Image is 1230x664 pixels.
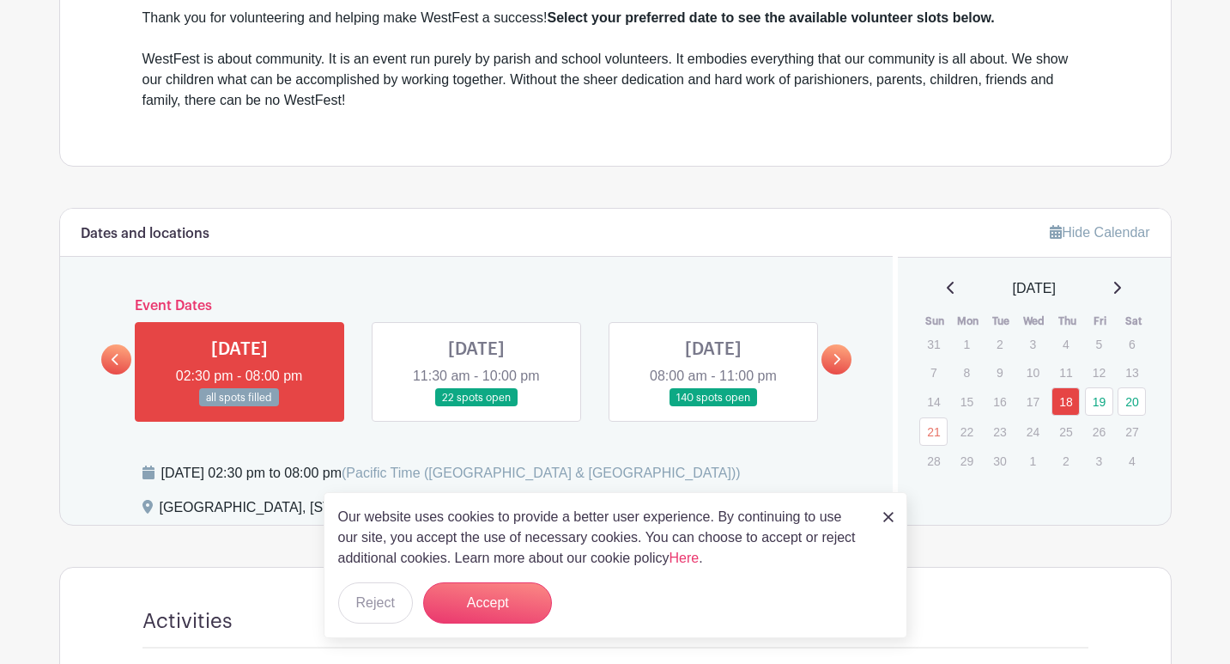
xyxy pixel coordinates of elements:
[1117,313,1150,330] th: Sat
[1084,313,1118,330] th: Fri
[338,507,865,569] p: Our website uses cookies to provide a better user experience. By continuing to use our site, you ...
[1085,418,1113,445] p: 26
[1118,387,1146,416] a: 20
[953,388,981,415] p: 15
[1051,418,1080,445] p: 25
[1018,313,1051,330] th: Wed
[985,388,1014,415] p: 16
[1051,331,1080,357] p: 4
[1051,359,1080,386] p: 11
[919,359,948,386] p: 7
[985,331,1014,357] p: 2
[985,418,1014,445] p: 23
[918,313,952,330] th: Sun
[161,463,741,484] div: [DATE] 02:30 pm to 08:00 pm
[953,359,981,386] p: 8
[883,512,894,522] img: close_button-5f87c8562297e5c2d7936805f587ecaba9071eb48480494691a3f1689db116b3.svg
[338,582,413,624] button: Reject
[919,331,948,357] p: 31
[1085,359,1113,386] p: 12
[1019,331,1047,357] p: 3
[1019,418,1047,445] p: 24
[131,298,822,314] h6: Event Dates
[1019,448,1047,474] p: 1
[423,582,552,624] button: Accept
[1085,448,1113,474] p: 3
[985,313,1018,330] th: Tue
[1050,225,1149,240] a: Hide Calendar
[142,8,1088,28] div: Thank you for volunteering and helping make WestFest a success!
[142,609,233,634] h4: Activities
[1051,387,1080,416] a: 18
[142,49,1088,111] div: WestFest is about community. It is an event run purely by parish and school volunteers. It embodi...
[1118,359,1146,386] p: 13
[81,226,209,242] h6: Dates and locations
[1013,278,1056,299] span: [DATE]
[1019,388,1047,415] p: 17
[1085,387,1113,416] a: 19
[985,359,1014,386] p: 9
[547,10,994,25] strong: Select your preferred date to see the available volunteer slots below.
[952,313,985,330] th: Mon
[1051,448,1080,474] p: 2
[160,497,523,525] div: [GEOGRAPHIC_DATA], [STREET_ADDRESS][US_STATE]
[919,388,948,415] p: 14
[919,417,948,446] a: 21
[670,551,700,565] a: Here
[342,466,741,480] span: (Pacific Time ([GEOGRAPHIC_DATA] & [GEOGRAPHIC_DATA]))
[1019,359,1047,386] p: 10
[953,418,981,445] p: 22
[1118,331,1146,357] p: 6
[1118,418,1146,445] p: 27
[1051,313,1084,330] th: Thu
[953,448,981,474] p: 29
[953,331,981,357] p: 1
[1085,331,1113,357] p: 5
[1118,448,1146,474] p: 4
[985,448,1014,474] p: 30
[919,448,948,474] p: 28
